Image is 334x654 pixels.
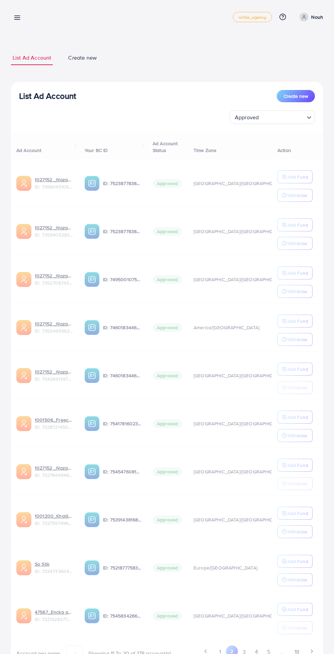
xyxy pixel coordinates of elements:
[239,15,266,19] span: white_agency
[230,110,315,124] div: Search for option
[68,54,97,62] span: Create new
[13,54,51,62] span: List Ad Account
[311,13,323,21] p: Nouh
[19,91,76,101] h3: List Ad Account
[233,112,260,122] span: Approved
[277,90,315,102] button: Create new
[284,93,308,100] span: Create new
[261,111,304,122] input: Search for option
[233,12,272,22] a: white_agency
[305,623,329,649] iframe: Chat
[297,13,323,21] a: Nouh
